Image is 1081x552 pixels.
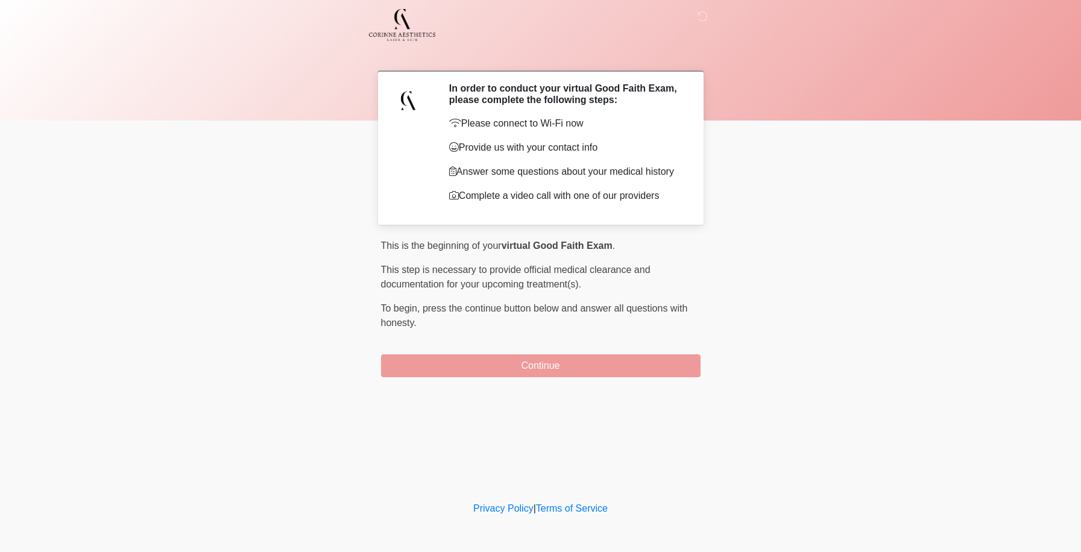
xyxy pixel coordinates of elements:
[534,503,536,513] a: |
[381,265,651,289] span: This step is necessary to provide official medical clearance and documentation for your upcoming ...
[390,83,426,119] img: Agent Avatar
[449,116,682,131] p: Please connect to Wi-Fi now
[381,240,502,251] span: This is the beginning of your
[381,303,423,313] span: To begin,
[372,43,710,66] h1: ‎ ‎ ‎
[449,140,682,155] p: Provide us with your contact info
[449,189,682,203] p: Complete a video call with one of our providers
[502,240,613,251] strong: virtual Good Faith Exam
[449,165,682,179] p: Answer some questions about your medical history
[381,354,701,377] button: Continue
[613,240,615,251] span: .
[473,503,534,513] a: Privacy Policy
[449,83,682,105] h2: In order to conduct your virtual Good Faith Exam, please complete the following steps:
[381,303,688,328] span: press the continue button below and answer all questions with honesty.
[369,9,436,41] img: Corinne Aesthetics Med Spa Logo
[536,503,608,513] a: Terms of Service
